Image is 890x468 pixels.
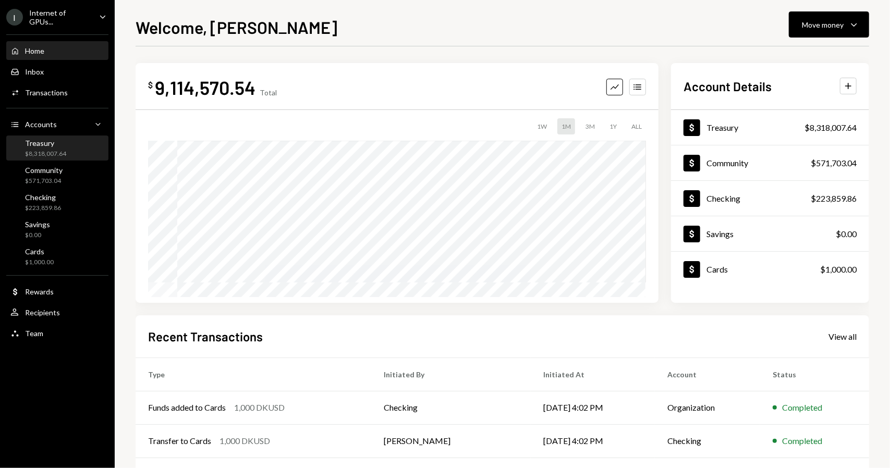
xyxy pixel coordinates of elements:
[804,121,857,134] div: $8,318,007.64
[655,424,761,458] td: Checking
[6,324,108,342] a: Team
[25,166,63,175] div: Community
[671,110,869,145] a: Treasury$8,318,007.64
[155,76,255,99] div: 9,114,570.54
[671,145,869,180] a: Community$571,703.04
[531,391,655,424] td: [DATE] 4:02 PM
[6,62,108,81] a: Inbox
[25,287,54,296] div: Rewards
[25,193,61,202] div: Checking
[655,358,761,391] th: Account
[29,8,91,26] div: Internet of GPUs...
[706,193,740,203] div: Checking
[371,391,531,424] td: Checking
[655,391,761,424] td: Organization
[25,220,50,229] div: Savings
[220,435,270,447] div: 1,000 DKUSD
[25,258,54,267] div: $1,000.00
[371,358,531,391] th: Initiated By
[820,263,857,276] div: $1,000.00
[684,78,772,95] h2: Account Details
[25,308,60,317] div: Recipients
[25,139,66,147] div: Treasury
[671,252,869,287] a: Cards$1,000.00
[25,150,66,158] div: $8,318,007.64
[25,46,44,55] div: Home
[148,401,226,414] div: Funds added to Cards
[25,88,68,97] div: Transactions
[671,216,869,251] a: Savings$0.00
[605,118,621,134] div: 1Y
[260,88,277,97] div: Total
[6,9,23,26] div: I
[234,401,285,414] div: 1,000 DKUSD
[148,328,263,345] h2: Recent Transactions
[706,122,738,132] div: Treasury
[25,329,43,338] div: Team
[828,331,857,342] div: View all
[760,358,869,391] th: Status
[828,330,857,342] a: View all
[531,358,655,391] th: Initiated At
[811,192,857,205] div: $223,859.86
[6,41,108,60] a: Home
[25,247,54,256] div: Cards
[627,118,646,134] div: ALL
[706,158,748,168] div: Community
[531,424,655,458] td: [DATE] 4:02 PM
[557,118,575,134] div: 1M
[581,118,599,134] div: 3M
[25,177,63,186] div: $571,703.04
[706,229,734,239] div: Savings
[6,217,108,242] a: Savings$0.00
[6,163,108,188] a: Community$571,703.04
[671,181,869,216] a: Checking$223,859.86
[836,228,857,240] div: $0.00
[782,401,822,414] div: Completed
[6,190,108,215] a: Checking$223,859.86
[6,83,108,102] a: Transactions
[148,435,211,447] div: Transfer to Cards
[25,204,61,213] div: $223,859.86
[706,264,728,274] div: Cards
[782,435,822,447] div: Completed
[811,157,857,169] div: $571,703.04
[6,303,108,322] a: Recipients
[533,118,551,134] div: 1W
[136,358,371,391] th: Type
[25,67,44,76] div: Inbox
[6,244,108,269] a: Cards$1,000.00
[136,17,337,38] h1: Welcome, [PERSON_NAME]
[6,115,108,133] a: Accounts
[6,136,108,161] a: Treasury$8,318,007.64
[25,231,50,240] div: $0.00
[6,282,108,301] a: Rewards
[148,80,153,90] div: $
[25,120,57,129] div: Accounts
[789,11,869,38] button: Move money
[802,19,844,30] div: Move money
[371,424,531,458] td: [PERSON_NAME]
